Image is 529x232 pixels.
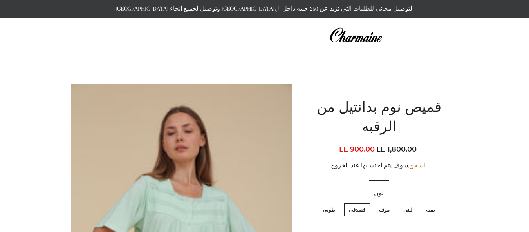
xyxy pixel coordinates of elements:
label: فسدقى [344,203,370,216]
label: لبنى [399,203,417,216]
img: Charmaine Egypt [329,27,382,44]
label: بمبه [421,203,440,216]
label: طوبى [318,203,340,216]
span: LE 1,800.00 [376,144,419,155]
label: لون [309,188,448,198]
span: LE 900.00 [339,145,375,154]
a: الشحن [409,162,427,169]
label: موف [374,203,394,216]
h1: قميص نوم بدانتيل من الرقبه [309,98,448,138]
div: .سوف يتم احتسابها عند الخروج [309,161,448,170]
